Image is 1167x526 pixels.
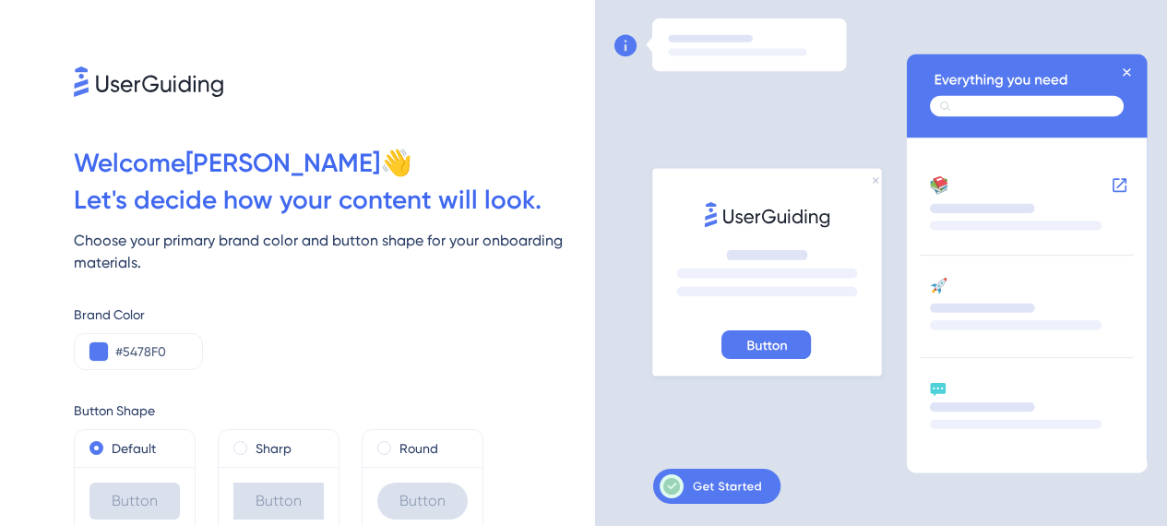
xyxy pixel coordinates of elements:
[74,145,595,182] div: Welcome [PERSON_NAME] 👋
[377,483,468,520] div: Button
[112,437,156,460] label: Default
[74,182,595,219] div: Let ' s decide how your content will look.
[233,483,324,520] div: Button
[74,230,595,274] div: Choose your primary brand color and button shape for your onboarding materials.
[256,437,292,460] label: Sharp
[89,483,180,520] div: Button
[74,304,595,326] div: Brand Color
[74,400,595,422] div: Button Shape
[399,437,438,460] label: Round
